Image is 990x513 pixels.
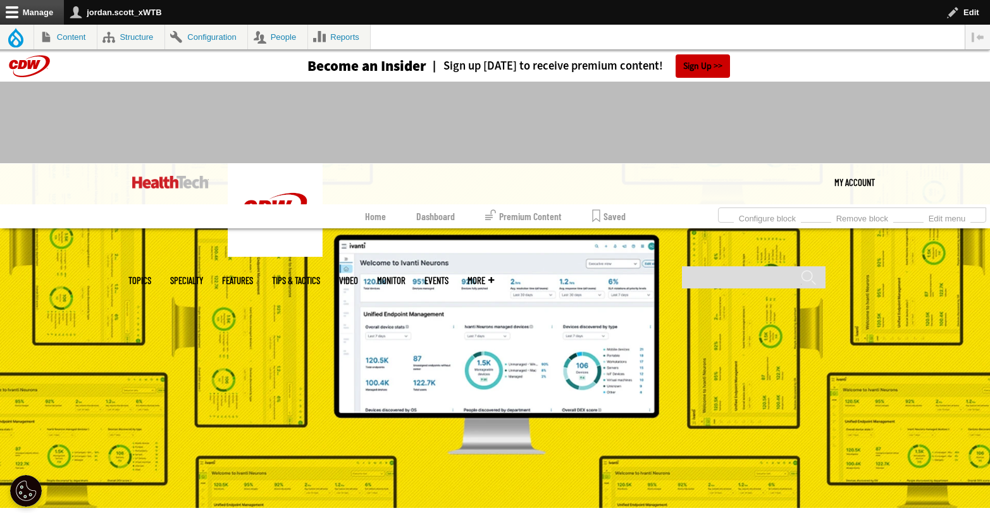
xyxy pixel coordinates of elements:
[592,204,626,228] a: Saved
[734,210,801,224] a: Configure block
[228,163,323,257] img: Home
[260,59,426,73] a: Become an Insider
[424,276,449,285] a: Events
[831,210,893,224] a: Remove block
[834,163,875,201] div: User menu
[10,475,42,507] button: Open Preferences
[10,475,42,507] div: Cookie Settings
[128,276,151,285] span: Topics
[272,276,320,285] a: Tips & Tactics
[834,163,875,201] a: My Account
[365,204,386,228] a: Home
[308,25,371,49] a: Reports
[170,276,203,285] span: Specialty
[228,247,323,260] a: CDW
[265,94,726,151] iframe: advertisement
[377,276,405,285] a: MonITor
[965,25,990,49] button: Vertical orientation
[416,204,455,228] a: Dashboard
[924,210,970,224] a: Edit menu
[339,276,358,285] a: Video
[248,25,307,49] a: People
[34,25,97,49] a: Content
[307,59,426,73] h3: Become an Insider
[97,25,164,49] a: Structure
[467,276,494,285] span: More
[165,25,247,49] a: Configuration
[222,276,253,285] a: Features
[485,204,562,228] a: Premium Content
[426,60,663,72] a: Sign up [DATE] to receive premium content!
[132,176,209,189] img: Home
[676,54,730,78] a: Sign Up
